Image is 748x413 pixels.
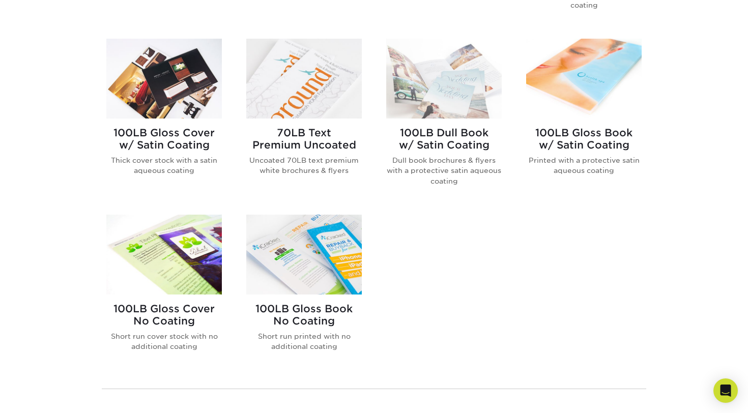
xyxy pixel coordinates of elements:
h2: 100LB Gloss Cover No Coating [106,303,222,327]
img: 100LB Gloss Cover<br/>w/ Satin Coating Brochures & Flyers [106,39,222,119]
h2: 100LB Gloss Cover w/ Satin Coating [106,127,222,151]
img: 100LB Gloss Cover<br/>No Coating Brochures & Flyers [106,215,222,294]
p: Short run cover stock with no additional coating [106,331,222,352]
h2: 100LB Gloss Book No Coating [246,303,362,327]
p: Printed with a protective satin aqueous coating [526,155,642,176]
a: 100LB Gloss Book<br/>No Coating Brochures & Flyers 100LB Gloss BookNo Coating Short run printed w... [246,215,362,368]
p: Thick cover stock with a satin aqueous coating [106,155,222,176]
p: Uncoated 70LB text premium white brochures & flyers [246,155,362,176]
h2: 70LB Text Premium Uncoated [246,127,362,151]
p: Dull book brochures & flyers with a protective satin aqueous coating [386,155,502,186]
a: 100LB Gloss Cover<br/>No Coating Brochures & Flyers 100LB Gloss CoverNo Coating Short run cover s... [106,215,222,368]
div: Open Intercom Messenger [713,378,738,403]
img: 100LB Gloss Book<br/>No Coating Brochures & Flyers [246,215,362,294]
a: 100LB Gloss Book<br/>w/ Satin Coating Brochures & Flyers 100LB Gloss Bookw/ Satin Coating Printed... [526,39,642,202]
img: 100LB Gloss Book<br/>w/ Satin Coating Brochures & Flyers [526,39,642,119]
p: Short run printed with no additional coating [246,331,362,352]
h2: 100LB Dull Book w/ Satin Coating [386,127,502,151]
h2: 100LB Gloss Book w/ Satin Coating [526,127,642,151]
a: 100LB Gloss Cover<br/>w/ Satin Coating Brochures & Flyers 100LB Gloss Coverw/ Satin Coating Thick... [106,39,222,202]
a: 70LB Text<br/>Premium Uncoated Brochures & Flyers 70LB TextPremium Uncoated Uncoated 70LB text pr... [246,39,362,202]
img: 100LB Dull Book<br/>w/ Satin Coating Brochures & Flyers [386,39,502,119]
img: 70LB Text<br/>Premium Uncoated Brochures & Flyers [246,39,362,119]
a: 100LB Dull Book<br/>w/ Satin Coating Brochures & Flyers 100LB Dull Bookw/ Satin Coating Dull book... [386,39,502,202]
